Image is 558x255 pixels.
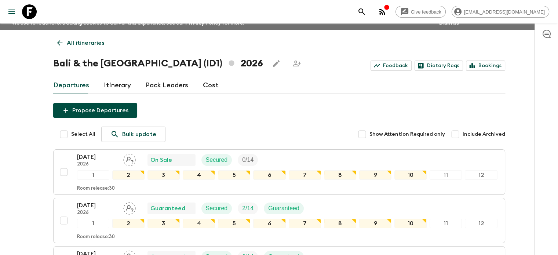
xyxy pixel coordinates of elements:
a: Bulk update [101,127,165,142]
p: Secured [206,204,228,213]
a: Cost [203,77,219,94]
div: 7 [289,219,321,228]
div: 5 [218,219,250,228]
div: Trip Fill [238,203,258,214]
a: All itineraries [53,36,108,50]
button: [DATE]2026Assign pack leaderOn SaleSecuredTrip Fill123456789101112Room release:30 [53,149,505,195]
h1: Bali & the [GEOGRAPHIC_DATA] (ID1) 2026 [53,56,263,71]
p: Room release: 30 [77,234,115,240]
div: Secured [201,154,232,166]
div: 12 [465,170,497,180]
div: 8 [324,170,356,180]
div: 8 [324,219,356,228]
div: 5 [218,170,250,180]
div: 11 [430,170,462,180]
span: Assign pack leader [123,204,136,210]
div: 1 [77,170,109,180]
p: 2026 [77,161,117,167]
span: Share this itinerary [289,56,304,71]
button: search adventures [354,4,369,19]
p: [DATE] [77,201,117,210]
div: Trip Fill [238,154,258,166]
div: 3 [147,219,180,228]
div: 2 [112,219,145,228]
div: 10 [394,219,427,228]
div: 3 [147,170,180,180]
a: Itinerary [104,77,131,94]
span: Include Archived [463,131,505,138]
div: 4 [183,219,215,228]
p: Bulk update [122,130,156,139]
p: On Sale [150,156,172,164]
button: Edit this itinerary [269,56,284,71]
p: All itineraries [67,39,104,47]
div: 6 [253,170,285,180]
span: Give feedback [407,9,445,15]
div: 12 [465,219,497,228]
p: 2026 [77,210,117,216]
p: Guaranteed [150,204,185,213]
a: Pack Leaders [146,77,188,94]
span: Show Attention Required only [369,131,445,138]
span: Select All [71,131,95,138]
div: 1 [77,219,109,228]
a: Give feedback [395,6,446,18]
div: 2 [112,170,145,180]
span: Assign pack leader [123,156,136,162]
p: 0 / 14 [242,156,254,164]
div: [EMAIL_ADDRESS][DOMAIN_NAME] [452,6,549,18]
button: [DATE]2026Assign pack leaderGuaranteedSecuredTrip FillGuaranteed123456789101112Room release:30 [53,198,505,243]
div: 6 [253,219,285,228]
div: 10 [394,170,427,180]
a: Feedback [371,61,412,71]
p: [DATE] [77,153,117,161]
a: Bookings [466,61,505,71]
span: [EMAIL_ADDRESS][DOMAIN_NAME] [460,9,549,15]
p: Room release: 30 [77,186,115,192]
div: 4 [183,170,215,180]
div: 9 [359,170,391,180]
button: menu [4,4,19,19]
div: 7 [289,170,321,180]
p: 2 / 14 [242,204,254,213]
a: Dietary Reqs [415,61,463,71]
div: 9 [359,219,391,228]
div: 11 [430,219,462,228]
div: Secured [201,203,232,214]
p: Guaranteed [268,204,299,213]
button: Propose Departures [53,103,137,118]
p: Secured [206,156,228,164]
a: Departures [53,77,89,94]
